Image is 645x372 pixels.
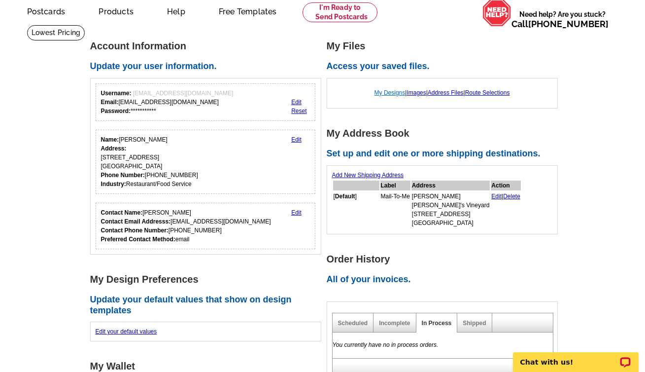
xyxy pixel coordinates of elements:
[291,136,302,143] a: Edit
[101,172,145,179] strong: Phone Number:
[491,191,521,228] td: |
[101,208,271,244] div: [PERSON_NAME] [EMAIL_ADDRESS][DOMAIN_NAME] [PHONE_NUMBER] email
[428,89,464,96] a: Address Files
[101,135,198,188] div: [PERSON_NAME] [STREET_ADDRESS] [GEOGRAPHIC_DATA] [PHONE_NUMBER] Restaurant/Food Service
[327,41,563,51] h1: My Files
[90,295,327,316] h2: Update your default values that show on design templates
[96,83,316,121] div: Your login information.
[511,9,613,29] span: Need help? Are you stuck?
[511,19,609,29] span: Call
[411,181,490,190] th: Address
[407,89,426,96] a: Images
[96,203,316,249] div: Who should we contact regarding order issues?
[90,361,327,372] h1: My Wallet
[528,19,609,29] a: [PHONE_NUMBER]
[327,149,563,159] h2: Set up and edit one or more shipping destinations.
[503,193,520,200] a: Delete
[90,41,327,51] h1: Account Information
[101,236,175,243] strong: Preferred Contact Method:
[335,193,355,200] b: Default
[380,181,410,190] th: Label
[332,83,552,102] div: | | |
[327,254,563,264] h1: Order History
[374,89,406,96] a: My Designs
[327,274,563,285] h2: All of your invoices.
[96,130,316,194] div: Your personal details.
[491,193,502,200] a: Edit
[101,181,126,187] strong: Industry:
[327,61,563,72] h2: Access your saved files.
[327,128,563,139] h1: My Address Book
[96,328,157,335] a: Edit your default values
[291,99,302,106] a: Edit
[411,191,490,228] td: [PERSON_NAME] [PERSON_NAME]'s Vineyard [STREET_ADDRESS] [GEOGRAPHIC_DATA]
[333,191,379,228] td: [ ]
[101,227,169,234] strong: Contact Phone Number:
[338,320,368,327] a: Scheduled
[101,108,131,114] strong: Password:
[465,89,510,96] a: Route Selections
[133,90,233,97] span: [EMAIL_ADDRESS][DOMAIN_NAME]
[380,191,410,228] td: Mail-To-Me
[101,218,171,225] strong: Contact Email Addresss:
[463,320,486,327] a: Shipped
[291,209,302,216] a: Edit
[291,108,306,114] a: Reset
[332,172,404,179] a: Add New Shipping Address
[101,99,119,106] strong: Email:
[101,145,127,152] strong: Address:
[90,274,327,285] h1: My Design Preferences
[101,136,119,143] strong: Name:
[333,341,439,348] em: You currently have no in process orders.
[101,209,143,216] strong: Contact Name:
[90,61,327,72] h2: Update your user information.
[507,341,645,372] iframe: LiveChat chat widget
[101,90,132,97] strong: Username:
[379,320,410,327] a: Incomplete
[422,320,452,327] a: In Process
[491,181,521,190] th: Action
